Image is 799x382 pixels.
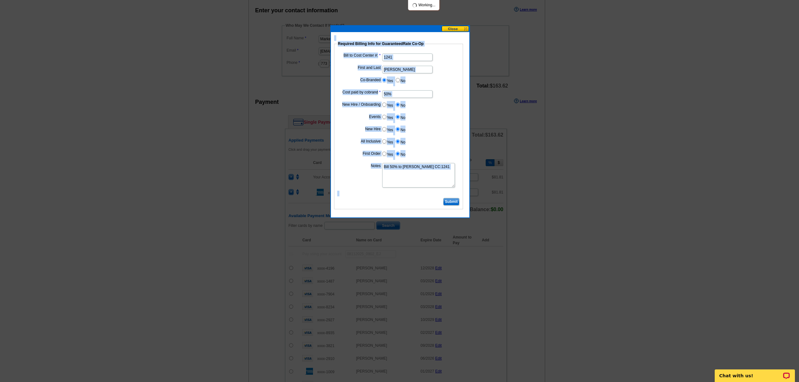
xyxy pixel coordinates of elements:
label: No [395,150,405,157]
label: All Inclusive [339,138,381,144]
label: Yes [382,150,393,157]
iframe: LiveChat chat widget [711,362,799,382]
input: Yes [382,103,386,107]
input: No [396,152,400,156]
label: Yes [382,138,393,145]
img: loading... [412,3,417,8]
label: No [395,101,405,108]
label: New Hire [339,126,381,132]
input: Yes [382,127,386,131]
label: Yes [382,101,393,108]
input: Yes [382,115,386,119]
label: Co-Branded [339,77,381,83]
input: Yes [382,152,386,156]
input: No [396,139,400,143]
input: No [396,127,400,131]
label: No [395,126,405,133]
label: First and Last [339,65,381,70]
label: First Order [339,151,381,156]
label: Bill to Cost Center #: [339,53,381,58]
label: No [395,76,405,84]
input: No [396,115,400,119]
label: Yes [382,76,393,84]
textarea: Bill 50% to [PERSON_NAME] CC:1241 [382,163,455,188]
input: No [396,78,400,82]
input: Yes [382,139,386,143]
label: Yes [382,113,393,121]
label: No [395,138,405,145]
input: Yes [382,78,386,82]
legend: Required Billing Info for GuaranteedRate Co-Op [337,41,424,47]
input: No [396,103,400,107]
label: Events [339,114,381,120]
input: Submit [443,198,459,205]
label: Cost paid by cobrand [339,89,381,95]
label: New Hire / Onboarding [339,102,381,107]
label: No [395,113,405,121]
label: Yes [382,126,393,133]
label: Notes [339,163,381,169]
